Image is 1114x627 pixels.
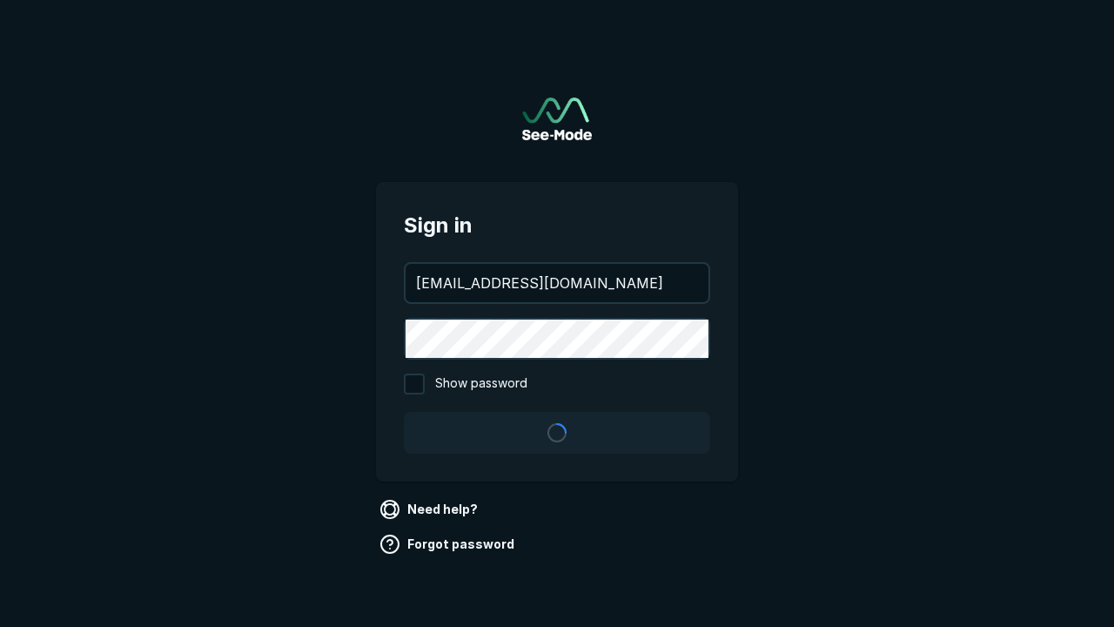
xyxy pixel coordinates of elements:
span: Show password [435,374,527,394]
a: Go to sign in [522,98,592,140]
a: Need help? [376,496,485,523]
a: Forgot password [376,530,521,558]
input: your@email.com [406,264,708,302]
img: See-Mode Logo [522,98,592,140]
span: Sign in [404,210,710,241]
